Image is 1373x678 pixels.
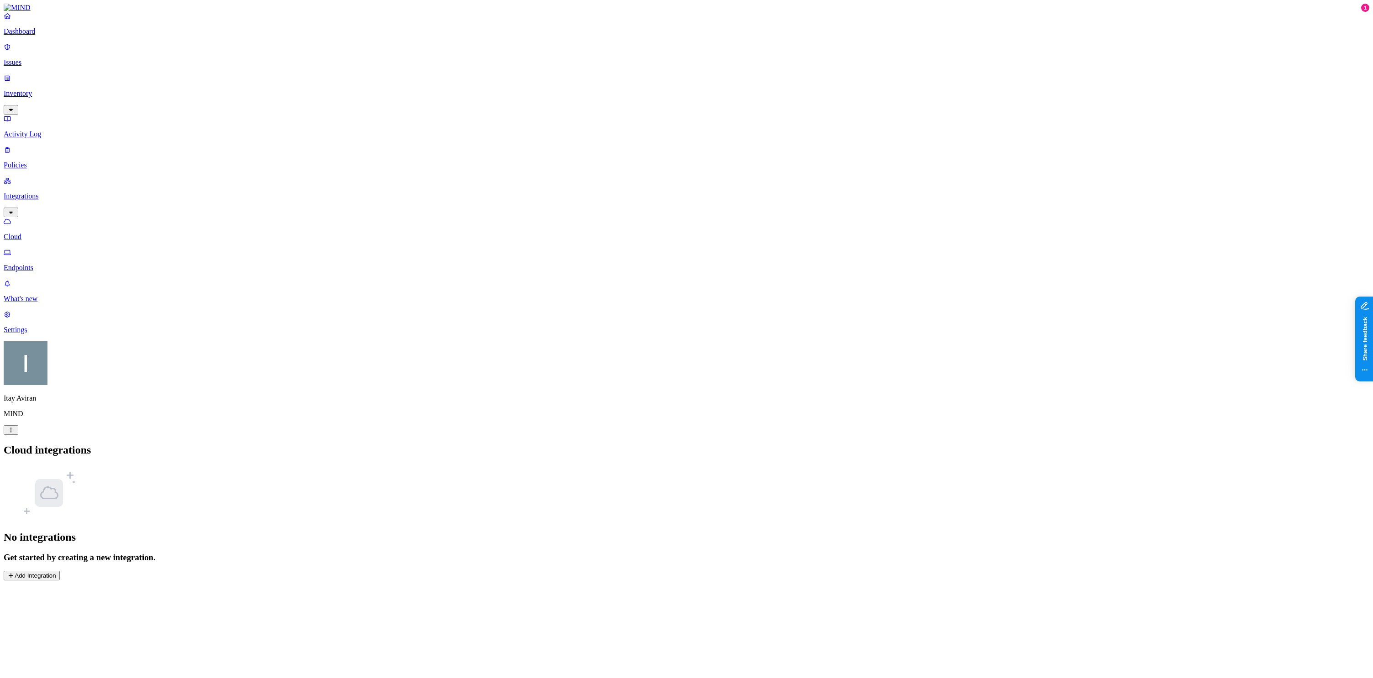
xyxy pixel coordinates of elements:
div: 1 [1361,4,1369,12]
p: Policies [4,161,1369,169]
p: Issues [4,58,1369,67]
p: MIND [4,410,1369,418]
button: Add Integration [4,571,60,580]
p: What's new [4,295,1369,303]
h3: Get started by creating a new integration. [4,553,1369,563]
img: MIND [4,4,31,12]
h1: No integrations [4,531,1369,543]
p: Integrations [4,192,1369,200]
a: Settings [4,310,1369,334]
p: Activity Log [4,130,1369,138]
a: Issues [4,43,1369,67]
a: Integrations [4,177,1369,216]
p: Endpoints [4,264,1369,272]
a: What's new [4,279,1369,303]
a: Activity Log [4,115,1369,138]
p: Cloud [4,233,1369,241]
p: Settings [4,326,1369,334]
p: Dashboard [4,27,1369,36]
img: integrations-cloud-empty-state [22,465,77,520]
h2: Cloud integrations [4,444,1369,456]
a: Endpoints [4,248,1369,272]
a: MIND [4,4,1369,12]
a: Inventory [4,74,1369,113]
p: Itay Aviran [4,394,1369,402]
img: Itay Aviran [4,341,47,385]
a: Dashboard [4,12,1369,36]
a: Cloud [4,217,1369,241]
p: Inventory [4,89,1369,98]
a: Policies [4,146,1369,169]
